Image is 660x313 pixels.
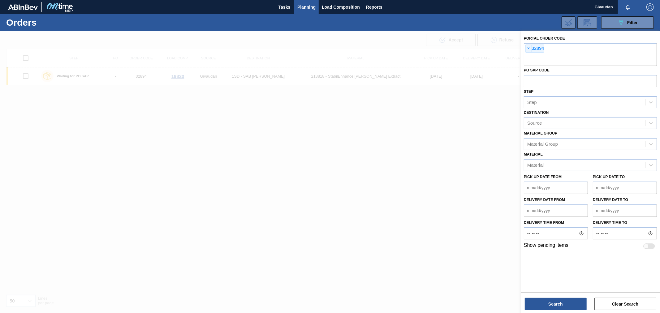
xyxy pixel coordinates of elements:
[526,45,532,52] span: ×
[524,218,588,227] label: Delivery time from
[593,182,657,194] input: mm/dd/yyyy
[562,16,576,29] div: Import Order Negotiation
[527,142,558,147] div: Material Group
[627,20,638,25] span: Filter
[8,4,38,10] img: TNhmsLtSVTkK8tSr43FrP2fwEKptu5GPRR3wAAAABJRU5ErkJggg==
[524,131,557,135] label: Material Group
[525,45,544,53] div: 32894
[322,3,360,11] span: Load Composition
[524,152,543,156] label: Material
[593,175,625,179] label: Pick up Date to
[524,204,588,217] input: mm/dd/yyyy
[593,204,657,217] input: mm/dd/yyyy
[278,3,291,11] span: Tasks
[524,198,565,202] label: Delivery Date from
[527,100,537,105] div: Step
[524,36,565,41] label: Portal Order Code
[618,3,638,11] button: Notifications
[527,121,542,126] div: Source
[524,89,533,94] label: Step
[524,68,550,72] label: PO SAP Code
[646,3,654,11] img: Logout
[593,198,628,202] label: Delivery Date to
[524,182,588,194] input: mm/dd/yyyy
[6,19,100,26] h1: Orders
[524,110,549,115] label: Destination
[297,3,316,11] span: Planning
[593,218,657,227] label: Delivery time to
[577,16,597,29] div: Order Review Request
[524,175,562,179] label: Pick up Date from
[524,242,568,250] label: Show pending items
[527,162,544,168] div: Material
[601,16,654,29] button: Filter
[366,3,382,11] span: Reports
